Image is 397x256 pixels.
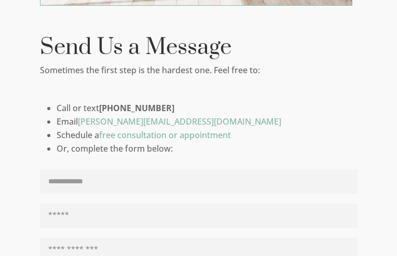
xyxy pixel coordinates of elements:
li: Or, complete the form below: [57,142,358,155]
li: Call or text [57,101,358,115]
strong: [PHONE_NUMBER] [99,102,174,114]
a: free consultation or appointment [99,129,231,141]
li: Email [57,115,358,128]
h3: Send Us a Message [40,37,358,63]
p: Sometimes the first step is the hardest one. Feel free to: [40,63,358,86]
li: Schedule a [57,128,358,142]
a: [PERSON_NAME][EMAIL_ADDRESS][DOMAIN_NAME] [78,116,281,127]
